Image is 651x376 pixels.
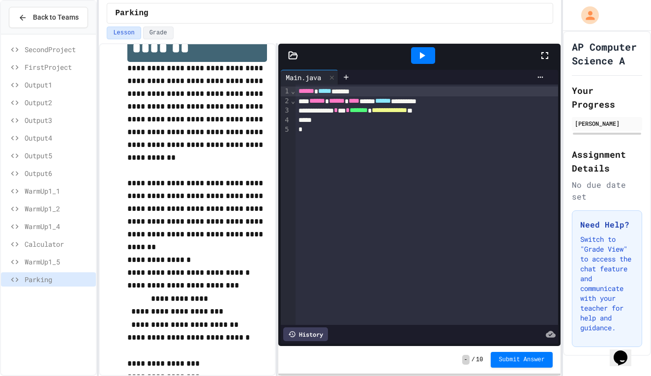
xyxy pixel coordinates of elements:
span: Back to Teams [33,12,79,23]
span: Output4 [25,133,92,143]
div: 5 [281,125,291,134]
span: / [472,356,475,364]
button: Grade [143,27,174,39]
h2: Your Progress [572,84,642,111]
span: WarmUp1_2 [25,203,92,214]
span: Output3 [25,115,92,125]
span: WarmUp1_4 [25,221,92,231]
span: WarmUp1_5 [25,257,92,267]
p: Switch to "Grade View" to access the chat feature and communicate with your teacher for help and ... [580,234,634,333]
span: Calculator [25,239,92,249]
span: Output5 [25,150,92,161]
span: Output6 [25,168,92,178]
div: 2 [281,96,291,106]
div: 1 [281,87,291,96]
span: Parking [25,274,92,285]
span: SecondProject [25,44,92,55]
div: My Account [571,4,601,27]
span: - [462,355,470,365]
span: 10 [476,356,483,364]
iframe: chat widget [610,337,641,366]
div: [PERSON_NAME] [575,119,639,128]
span: WarmUp1_1 [25,186,92,196]
button: Submit Answer [491,352,553,368]
span: FirstProject [25,62,92,72]
button: Lesson [107,27,141,39]
h1: AP Computer Science A [572,40,642,67]
span: Output1 [25,80,92,90]
div: Main.java [281,70,338,85]
span: Fold line [291,87,296,95]
div: 4 [281,116,291,125]
div: No due date set [572,179,642,202]
button: Back to Teams [9,7,88,28]
span: Output2 [25,97,92,108]
span: Submit Answer [499,356,545,364]
span: Parking [115,7,148,19]
h3: Need Help? [580,219,634,231]
div: History [283,327,328,341]
div: 3 [281,106,291,116]
span: Fold line [291,97,296,105]
h2: Assignment Details [572,147,642,175]
div: Main.java [281,72,326,83]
